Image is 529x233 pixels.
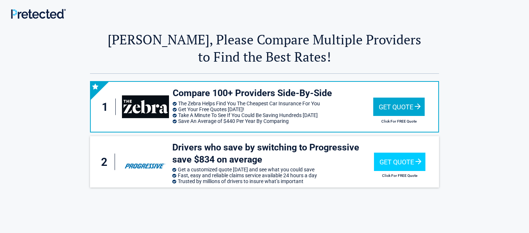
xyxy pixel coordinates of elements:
li: Get a customized quote [DATE] and see what you could save [172,167,374,172]
img: thezebra's logo [122,95,169,118]
div: Get Quote [374,153,425,171]
div: Get Quote [373,98,425,116]
li: Take A Minute To See If You Could Be Saving Hundreds [DATE] [173,112,373,118]
h2: Click For FREE Quote [373,119,425,123]
img: progressive's logo [121,150,169,173]
li: Save An Average of $440 Per Year By Comparing [173,118,373,124]
h3: Compare 100+ Providers Side-By-Side [173,87,373,99]
h2: [PERSON_NAME], Please Compare Multiple Providers to Find the Best Rates! [90,31,439,65]
h2: Click For FREE Quote [374,174,425,178]
li: Fast, easy and reliable claims service available 24 hours a day [172,172,374,178]
div: 2 [97,154,115,170]
img: Main Logo [11,9,66,19]
li: Trusted by millions of drivers to insure what’s important [172,178,374,184]
li: Get Your Free Quotes [DATE]! [173,106,373,112]
div: 1 [98,99,116,115]
li: The Zebra Helps Find You The Cheapest Car Insurance For You [173,101,373,106]
h3: Drivers who save by switching to Progressive save $834 on average [172,142,374,165]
